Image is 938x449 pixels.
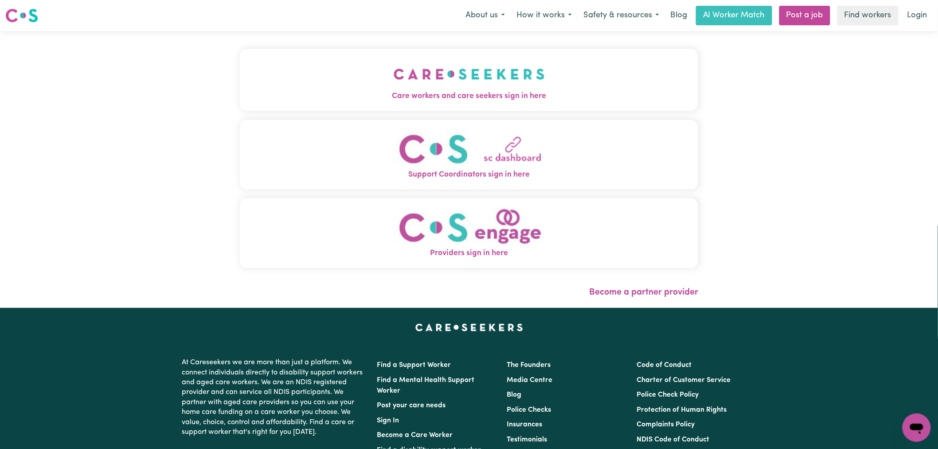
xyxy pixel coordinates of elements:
[578,6,665,25] button: Safety & resources
[903,414,931,442] iframe: Button to launch messaging window
[377,432,453,439] a: Become a Care Worker
[415,324,523,331] a: Careseekers home page
[240,120,698,189] button: Support Coordinators sign in here
[460,6,511,25] button: About us
[902,6,933,25] a: Login
[5,5,38,26] a: Careseekers logo
[511,6,578,25] button: How it works
[507,406,551,414] a: Police Checks
[240,198,698,268] button: Providers sign in here
[182,354,366,441] p: At Careseekers we are more than just a platform. We connect individuals directly to disability su...
[637,391,699,398] a: Police Check Policy
[240,169,698,181] span: Support Coordinators sign in here
[507,391,521,398] a: Blog
[377,377,474,394] a: Find a Mental Health Support Worker
[637,436,710,443] a: NDIS Code of Conduct
[377,417,399,424] a: Sign In
[637,377,731,384] a: Charter of Customer Service
[507,362,551,369] a: The Founders
[665,6,692,25] a: Blog
[589,288,698,297] a: Become a partner provider
[240,91,698,102] span: Care workers and care seekers sign in here
[696,6,772,25] a: AI Worker Match
[507,377,552,384] a: Media Centre
[240,248,698,259] span: Providers sign in here
[507,421,542,428] a: Insurances
[837,6,899,25] a: Find workers
[779,6,830,25] a: Post a job
[637,421,695,428] a: Complaints Policy
[637,406,727,414] a: Protection of Human Rights
[507,436,547,443] a: Testimonials
[5,8,38,24] img: Careseekers logo
[240,49,698,111] button: Care workers and care seekers sign in here
[637,362,692,369] a: Code of Conduct
[377,402,446,409] a: Post your care needs
[377,362,451,369] a: Find a Support Worker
